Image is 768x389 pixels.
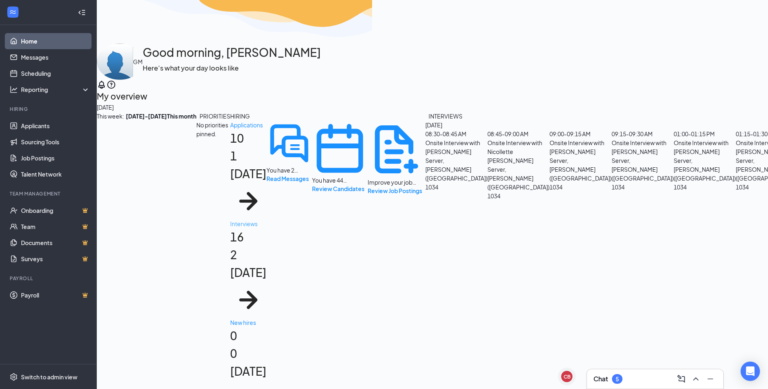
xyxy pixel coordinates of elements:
div: Onsite Interview with [PERSON_NAME] [612,138,674,156]
div: Server , [PERSON_NAME] ([GEOGRAPHIC_DATA]) 1034 [612,156,674,191]
a: Applicants [21,118,90,134]
div: Server , [PERSON_NAME] ([GEOGRAPHIC_DATA]) 1034 [674,156,736,191]
a: Interviews162 [DATE]ArrowRight [230,219,266,318]
div: Reporting [21,85,90,94]
div: Payroll [10,275,88,282]
div: Interviews [230,219,266,228]
h1: 10 [230,129,266,219]
div: Hiring [10,106,88,112]
svg: ComposeMessage [676,374,686,384]
a: Applications101 [DATE]ArrowRight [230,121,266,219]
a: SurveysCrown [21,251,90,267]
svg: CalendarNew [312,121,368,176]
button: Read Messages [266,174,309,183]
svg: Collapse [78,8,86,17]
button: ComposeMessage [675,372,688,385]
button: Review Job Postings [368,186,422,195]
a: PayrollCrown [21,287,90,303]
button: Minimize [704,372,717,385]
div: You have 44 upcoming interviews [312,121,368,193]
a: OnboardingCrown [21,202,90,218]
div: New hires [230,318,266,327]
svg: ChevronUp [691,374,701,384]
svg: DocumentAdd [368,121,425,178]
div: 5 [616,376,619,383]
svg: WorkstreamLogo [9,8,17,16]
svg: DoubleChatActive [266,121,312,166]
div: 08:45 - 09:00 AM [487,129,549,138]
div: Team Management [10,190,88,197]
div: Open Intercom Messenger [741,362,760,381]
svg: Analysis [10,85,18,94]
a: TeamCrown [21,218,90,235]
div: You have 2 unread message(s) from active applicants [266,166,312,174]
div: Server , [PERSON_NAME] ([GEOGRAPHIC_DATA]) 1034 [549,156,612,191]
div: Onsite Interview with [PERSON_NAME] [549,138,612,156]
button: Review Candidates [312,184,364,193]
div: Server , [PERSON_NAME] ([GEOGRAPHIC_DATA]) 1034 [425,156,487,191]
div: PRIORITIES [200,112,230,121]
div: GM [133,57,143,66]
a: Messages [21,49,90,65]
div: Onsite Interview with [PERSON_NAME] [425,138,487,156]
a: Sourcing Tools [21,134,90,150]
div: Onsite Interview with Nicollette [PERSON_NAME] [487,138,549,165]
h1: 16 [230,228,266,318]
div: HIRING [230,112,250,121]
div: 0 [DATE] [230,345,266,380]
svg: QuestionInfo [106,80,116,89]
b: [DATE] - [DATE] [126,112,167,121]
b: This month [167,112,196,121]
svg: ArrowRight [230,282,266,318]
div: 01:00 - 01:15 PM [674,129,736,138]
div: Improve your job posting visibility [368,121,425,195]
div: 08:30 - 08:45 AM [425,129,487,138]
div: This week : [97,112,167,121]
div: Server , [PERSON_NAME] ([GEOGRAPHIC_DATA]) 1034 [487,165,549,200]
div: No priorities pinned. [196,121,230,138]
div: 09:00 - 09:15 AM [549,129,612,138]
a: DocumentsCrown [21,235,90,251]
div: You have 2 unread message(s) from active applicants [266,121,312,183]
a: Home [21,33,90,49]
a: Talent Network [21,166,90,182]
div: Switch to admin view [21,373,77,381]
a: Scheduling [21,65,90,81]
div: 09:15 - 09:30 AM [612,129,674,138]
h3: Here’s what your day looks like [143,63,321,73]
svg: Minimize [706,374,715,384]
button: ChevronUp [689,372,702,385]
div: You have 44 upcoming interviews [312,176,368,184]
svg: Settings [10,373,18,381]
div: 2 [DATE] [230,246,266,281]
h1: Good morning, [PERSON_NAME] [143,44,321,61]
h3: Chat [593,374,608,383]
div: Applications [230,121,266,129]
img: Harrison [97,44,133,80]
div: INTERVIEWS [429,112,462,121]
div: CB [564,373,570,380]
a: Job Postings [21,150,90,166]
svg: ArrowRight [230,183,266,219]
div: Onsite Interview with [PERSON_NAME] [674,138,736,156]
svg: Notifications [97,80,106,89]
div: Improve your job posting visibility [368,178,425,186]
div: 1 [DATE] [230,147,266,183]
